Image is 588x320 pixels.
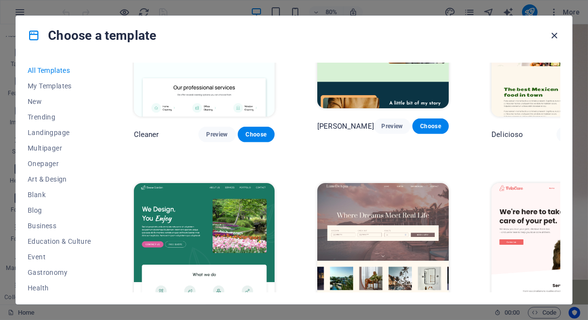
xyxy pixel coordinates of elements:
[28,67,91,74] span: All Templates
[28,218,91,234] button: Business
[28,140,91,156] button: Multipager
[28,28,156,43] h4: Choose a template
[28,284,91,292] span: Health
[28,160,91,168] span: Onepager
[28,109,91,125] button: Trending
[317,183,449,304] img: LumeDeAqua
[28,125,91,140] button: Landingpage
[28,187,91,202] button: Blank
[28,144,91,152] span: Multipager
[28,234,91,249] button: Education & Culture
[28,269,91,276] span: Gastronomy
[28,253,91,261] span: Event
[245,131,267,138] span: Choose
[28,82,91,90] span: My Templates
[206,131,228,138] span: Preview
[317,121,374,131] p: [PERSON_NAME]
[238,127,275,142] button: Choose
[28,206,91,214] span: Blog
[28,175,91,183] span: Art & Design
[28,222,91,230] span: Business
[28,94,91,109] button: New
[28,280,91,296] button: Health
[134,183,275,313] img: Dream Garden
[28,249,91,265] button: Event
[146,129,313,228] a: Aboutpaint art
[28,63,91,78] button: All Templates
[28,171,91,187] button: Art & Design
[134,130,159,139] p: Cleaner
[198,127,235,142] button: Preview
[28,98,91,105] span: New
[28,237,91,245] span: Education & Culture
[374,118,410,134] button: Preview
[412,118,449,134] button: Choose
[28,191,91,199] span: Blank
[28,78,91,94] button: My Templates
[491,130,523,139] p: Delicioso
[28,202,91,218] button: Blog
[420,122,441,130] span: Choose
[28,129,91,136] span: Landingpage
[28,265,91,280] button: Gastronomy
[28,156,91,171] button: Onepager
[382,122,403,130] span: Preview
[28,113,91,121] span: Trending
